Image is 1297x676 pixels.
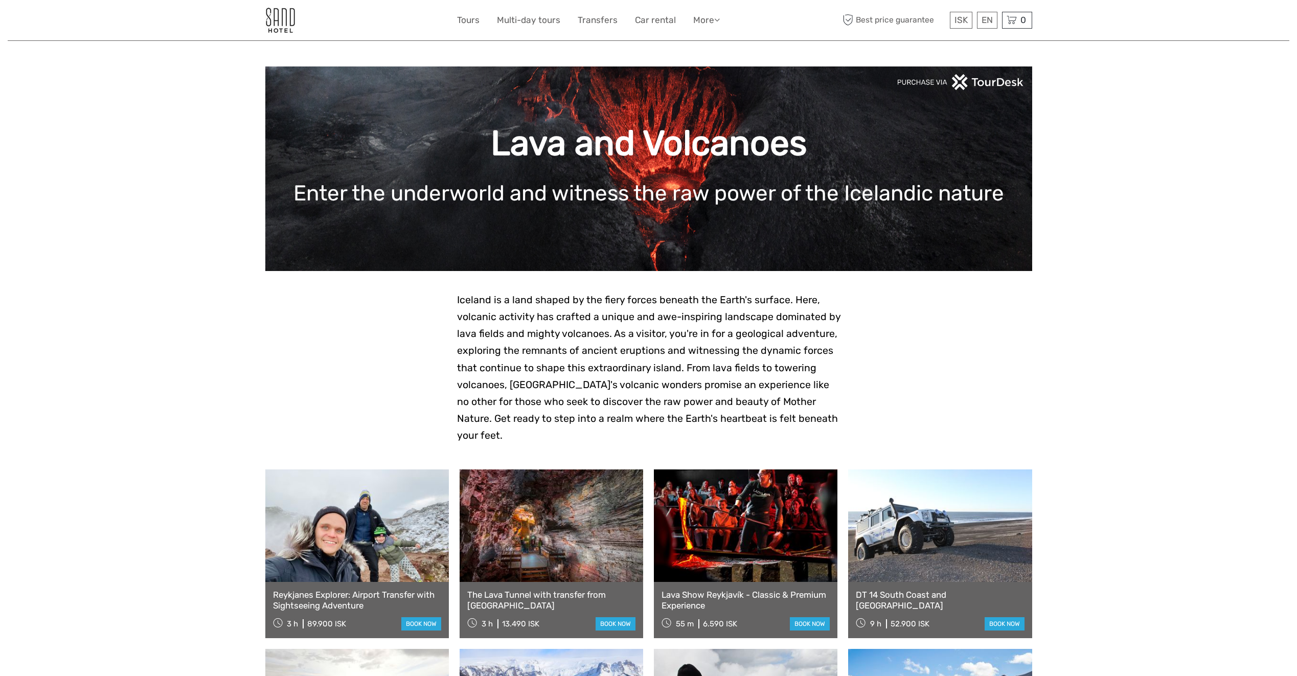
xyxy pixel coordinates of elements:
[870,619,881,628] span: 9 h
[502,619,539,628] div: 13.490 ISK
[693,13,720,28] a: More
[676,619,694,628] span: 55 m
[662,590,830,611] a: Lava Show Reykjavík - Classic & Premium Experience
[790,617,830,630] a: book now
[497,13,560,28] a: Multi-day tours
[635,13,676,28] a: Car rental
[897,74,1025,90] img: PurchaseViaTourDeskwhite.png
[1019,15,1028,25] span: 0
[985,617,1025,630] a: book now
[287,619,298,628] span: 3 h
[578,13,618,28] a: Transfers
[482,619,493,628] span: 3 h
[401,617,441,630] a: book now
[265,8,295,33] img: 186-9edf1c15-b972-4976-af38-d04df2434085_logo_small.jpg
[281,181,1017,206] h1: Enter the underworld and witness the raw power of the Icelandic nature
[596,617,635,630] a: book now
[281,123,1017,164] h1: Lava and Volcanoes
[457,13,480,28] a: Tours
[703,619,737,628] div: 6.590 ISK
[457,294,840,441] span: Iceland is a land shaped by the fiery forces beneath the Earth's surface. Here, volcanic activity...
[467,590,635,611] a: The Lava Tunnel with transfer from [GEOGRAPHIC_DATA]
[954,15,968,25] span: ISK
[891,619,929,628] div: 52.900 ISK
[273,590,441,611] a: Reykjanes Explorer: Airport Transfer with Sightseeing Adventure
[840,12,947,29] span: Best price guarantee
[856,590,1024,611] a: DT 14 South Coast and [GEOGRAPHIC_DATA]
[977,12,997,29] div: EN
[307,619,346,628] div: 89.900 ISK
